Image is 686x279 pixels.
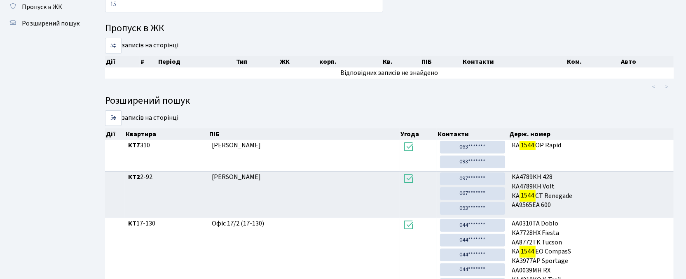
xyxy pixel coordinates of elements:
th: # [140,56,157,67]
mark: 1544 [520,246,535,257]
th: ЖК [279,56,318,67]
mark: 1544 [520,139,535,151]
select: записів на сторінці [105,38,122,53]
th: Контакти [437,128,508,140]
label: записів на сторінці [105,110,178,126]
mark: 1544 [520,190,535,201]
b: КТ2 [128,172,140,181]
th: Угода [400,128,437,140]
th: Ком. [566,56,620,67]
th: ПІБ [421,56,462,67]
span: KA4789KH 428 КА4789КН Volt КА СТ Renegade АА9565ЕА 600 [512,172,670,210]
span: [PERSON_NAME] [212,172,261,181]
span: 310 [128,141,205,150]
a: Розширений пошук [4,15,87,32]
span: Офіс 17/2 (17-130) [212,219,264,228]
th: Період [157,56,235,67]
label: записів на сторінці [105,38,178,53]
th: ПІБ [208,128,400,140]
th: Дії [105,56,140,67]
th: Квартира [125,128,208,140]
th: Авто [620,56,674,67]
th: корп. [318,56,382,67]
h4: Пропуск в ЖК [105,23,674,35]
th: Контакти [462,56,566,67]
th: Кв. [382,56,421,67]
td: Відповідних записів не знайдено [105,67,674,79]
span: КА ОР Rapid [512,141,670,150]
span: Розширений пошук [22,19,80,28]
span: [PERSON_NAME] [212,141,261,150]
th: Дії [105,128,125,140]
th: Тип [235,56,279,67]
span: 2-92 [128,172,205,182]
select: записів на сторінці [105,110,122,126]
span: Пропуск в ЖК [22,2,62,12]
h4: Розширений пошук [105,95,674,107]
b: КТ7 [128,141,140,150]
b: КТ [128,219,136,228]
span: 17-130 [128,219,205,228]
th: Держ. номер [508,128,674,140]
